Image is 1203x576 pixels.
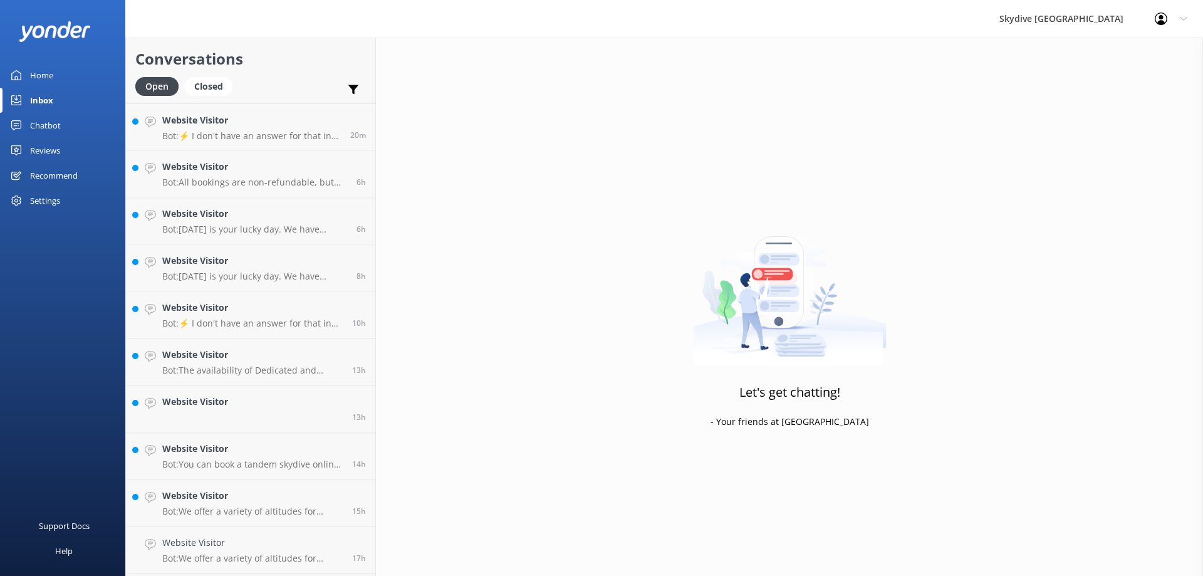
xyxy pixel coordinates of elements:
p: Bot: We offer a variety of altitudes for skydiving, with all dropzones providing jumps up to 15,0... [162,506,343,517]
p: Bot: ⚡ I don't have an answer for that in my knowledge base. Please try and rephrase your questio... [162,318,343,329]
div: Settings [30,188,60,213]
p: Bot: The availability of Dedicated and Ultimate packages depends on space on the planes and staff... [162,365,343,376]
h3: Let's get chatting! [739,382,840,402]
div: Chatbot [30,113,61,138]
p: Bot: You can book a tandem skydive online for your partner. To accompany him, you can visit the d... [162,459,343,470]
span: Sep 21 2025 02:19pm (UTC +10:00) Australia/Brisbane [352,553,366,563]
a: Website VisitorBot:All bookings are non-refundable, but you can reschedule your skydive to anothe... [126,150,375,197]
p: Bot: [DATE] is your lucky day. We have exclusive offers when you book direct! Visit our specials ... [162,271,347,282]
p: - Your friends at [GEOGRAPHIC_DATA] [711,415,869,429]
h4: Website Visitor [162,301,343,315]
h4: Website Visitor [162,113,341,127]
h4: Website Visitor [162,160,347,174]
a: Website VisitorBot:We offer a variety of altitudes for skydiving, with all dropzones providing ju... [126,479,375,526]
h4: Website Visitor [162,207,347,221]
p: Bot: ⚡ I don't have an answer for that in my knowledge base. Please try and rephrase your questio... [162,130,341,142]
span: Sep 22 2025 01:05am (UTC +10:00) Australia/Brisbane [357,224,366,234]
span: Sep 21 2025 06:14pm (UTC +10:00) Australia/Brisbane [352,412,366,422]
span: Sep 21 2025 06:28pm (UTC +10:00) Australia/Brisbane [352,365,366,375]
h4: Website Visitor [162,536,343,550]
h4: Website Visitor [162,395,228,409]
h4: Website Visitor [162,254,347,268]
p: Bot: We offer a variety of altitudes for skydiving, with all dropzones providing jumps up to 15,0... [162,553,343,564]
a: Closed [185,79,239,93]
a: Website Visitor13h [126,385,375,432]
a: Website VisitorBot:We offer a variety of altitudes for skydiving, with all dropzones providing ju... [126,526,375,573]
h4: Website Visitor [162,348,343,362]
span: Sep 22 2025 07:32am (UTC +10:00) Australia/Brisbane [350,130,366,140]
div: Recommend [30,163,78,188]
p: Bot: All bookings are non-refundable, but you can reschedule your skydive to another date or loca... [162,177,347,188]
span: Sep 22 2025 01:18am (UTC +10:00) Australia/Brisbane [357,177,366,187]
span: Sep 21 2025 05:22pm (UTC +10:00) Australia/Brisbane [352,459,366,469]
div: Help [55,538,73,563]
a: Website VisitorBot:You can book a tandem skydive online for your partner. To accompany him, you c... [126,432,375,479]
a: Website VisitorBot:[DATE] is your lucky day. We have exclusive offers when you book direct! Visit... [126,197,375,244]
a: Website VisitorBot:⚡ I don't have an answer for that in my knowledge base. Please try and rephras... [126,291,375,338]
img: yonder-white-logo.png [19,21,91,42]
span: Sep 21 2025 04:03pm (UTC +10:00) Australia/Brisbane [352,506,366,516]
div: Home [30,63,53,88]
a: Open [135,79,185,93]
span: Sep 21 2025 09:23pm (UTC +10:00) Australia/Brisbane [352,318,366,328]
div: Inbox [30,88,53,113]
p: Bot: [DATE] is your lucky day. We have exclusive offers when you book direct! Visit our specials ... [162,224,347,235]
div: Reviews [30,138,60,163]
a: Website VisitorBot:[DATE] is your lucky day. We have exclusive offers when you book direct! Visit... [126,244,375,291]
div: Closed [185,77,232,96]
div: Open [135,77,179,96]
div: Support Docs [39,513,90,538]
h2: Conversations [135,47,366,71]
img: artwork of a man stealing a conversation from at giant smartphone [693,210,887,367]
h4: Website Visitor [162,489,343,503]
a: Website VisitorBot:The availability of Dedicated and Ultimate packages depends on space on the pl... [126,338,375,385]
span: Sep 21 2025 11:04pm (UTC +10:00) Australia/Brisbane [357,271,366,281]
a: Website VisitorBot:⚡ I don't have an answer for that in my knowledge base. Please try and rephras... [126,103,375,150]
h4: Website Visitor [162,442,343,456]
